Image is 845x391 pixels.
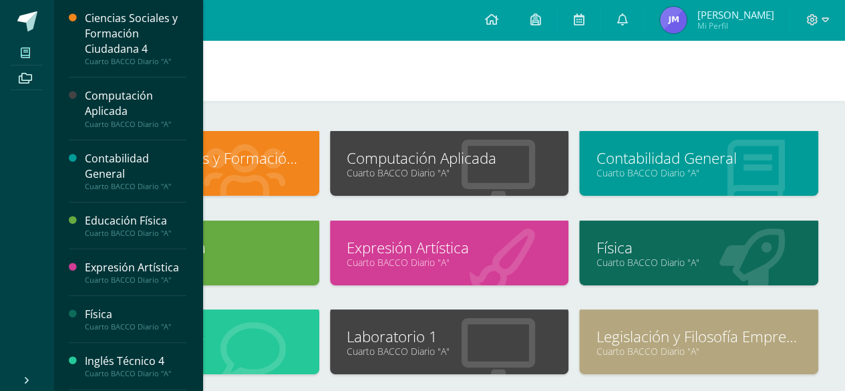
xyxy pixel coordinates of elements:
[85,260,186,275] div: Expresión Artística
[85,354,186,378] a: Inglés Técnico 4Cuarto BACCO Diario "A"
[85,151,186,182] div: Contabilidad General
[347,237,552,258] a: Expresión Artística
[85,11,186,57] div: Ciencias Sociales y Formación Ciudadana 4
[347,148,552,168] a: Computación Aplicada
[85,307,186,322] div: Física
[85,275,186,285] div: Cuarto BACCO Diario "A"
[347,345,552,358] a: Cuarto BACCO Diario "A"
[347,166,552,179] a: Cuarto BACCO Diario "A"
[697,8,774,21] span: [PERSON_NAME]
[85,213,186,238] a: Educación FísicaCuarto BACCO Diario "A"
[85,260,186,285] a: Expresión ArtísticaCuarto BACCO Diario "A"
[596,166,802,179] a: Cuarto BACCO Diario "A"
[596,237,802,258] a: Física
[697,20,774,31] span: Mi Perfil
[85,57,186,66] div: Cuarto BACCO Diario "A"
[85,151,186,191] a: Contabilidad GeneralCuarto BACCO Diario "A"
[85,322,186,332] div: Cuarto BACCO Diario "A"
[347,326,552,347] a: Laboratorio 1
[85,88,186,119] div: Computación Aplicada
[85,307,186,332] a: FísicaCuarto BACCO Diario "A"
[85,213,186,229] div: Educación Física
[596,256,802,269] a: Cuarto BACCO Diario "A"
[596,345,802,358] a: Cuarto BACCO Diario "A"
[596,148,802,168] a: Contabilidad General
[85,369,186,378] div: Cuarto BACCO Diario "A"
[85,88,186,128] a: Computación AplicadaCuarto BACCO Diario "A"
[660,7,687,33] img: c01a6aeaec24fbd6b427e1522496683d.png
[596,326,802,347] a: Legislación y Filosofía Empresarial
[85,229,186,238] div: Cuarto BACCO Diario "A"
[85,354,186,369] div: Inglés Técnico 4
[85,11,186,66] a: Ciencias Sociales y Formación Ciudadana 4Cuarto BACCO Diario "A"
[85,120,186,129] div: Cuarto BACCO Diario "A"
[85,182,186,191] div: Cuarto BACCO Diario "A"
[347,256,552,269] a: Cuarto BACCO Diario "A"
